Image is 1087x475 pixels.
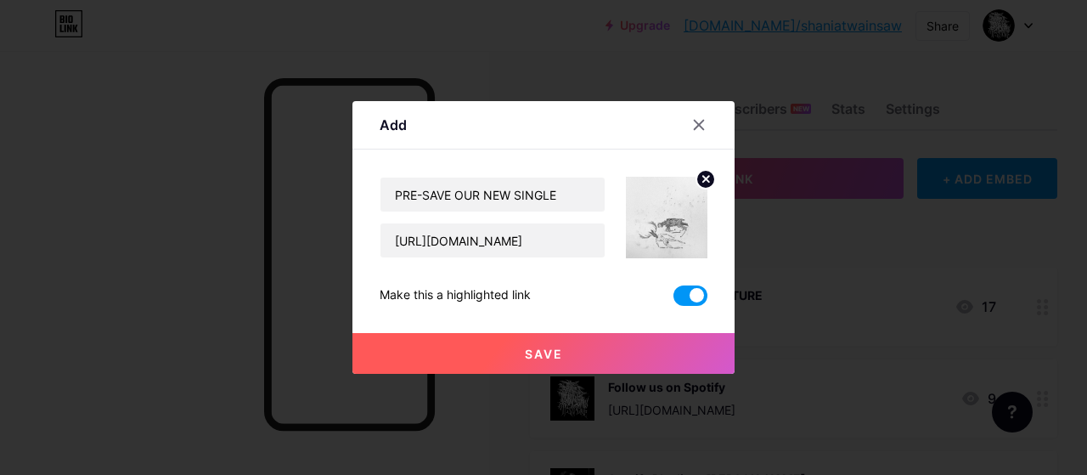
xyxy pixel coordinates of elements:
[380,178,605,212] input: Title
[380,286,531,306] div: Make this a highlighted link
[525,347,563,361] span: Save
[352,333,735,374] button: Save
[380,115,407,135] div: Add
[626,177,707,258] img: link_thumbnail
[380,223,605,257] input: URL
